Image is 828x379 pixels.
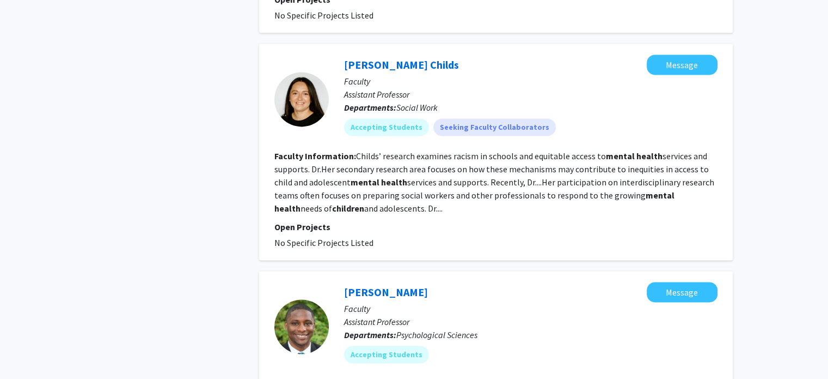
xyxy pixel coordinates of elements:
b: mental [606,151,635,161]
span: Psychological Sciences [396,329,477,340]
p: Faculty [344,302,717,315]
b: health [274,203,300,214]
mat-chip: Accepting Students [344,118,429,136]
b: children [332,203,364,214]
span: Social Work [396,102,438,113]
b: mental [351,177,379,188]
button: Message Tasha Childs [647,55,717,75]
b: Departments: [344,329,396,340]
b: Departments: [344,102,396,113]
p: Open Projects [274,220,717,233]
fg-read-more: Childs’ research examines racism in schools and equitable access to services and supports. Dr.Her... [274,151,714,214]
b: health [381,177,407,188]
span: No Specific Projects Listed [274,10,373,21]
b: mental [646,190,674,201]
b: health [636,151,663,161]
b: Faculty Information: [274,151,356,161]
p: Assistant Professor [344,315,717,328]
a: [PERSON_NAME] [344,285,428,299]
iframe: Chat [8,330,46,371]
a: [PERSON_NAME] Childs [344,58,459,71]
button: Message Donte Bernard [647,282,717,302]
mat-chip: Seeking Faculty Collaborators [433,118,556,136]
mat-chip: Accepting Students [344,346,429,363]
p: Assistant Professor [344,88,717,101]
p: Faculty [344,75,717,88]
span: No Specific Projects Listed [274,237,373,248]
